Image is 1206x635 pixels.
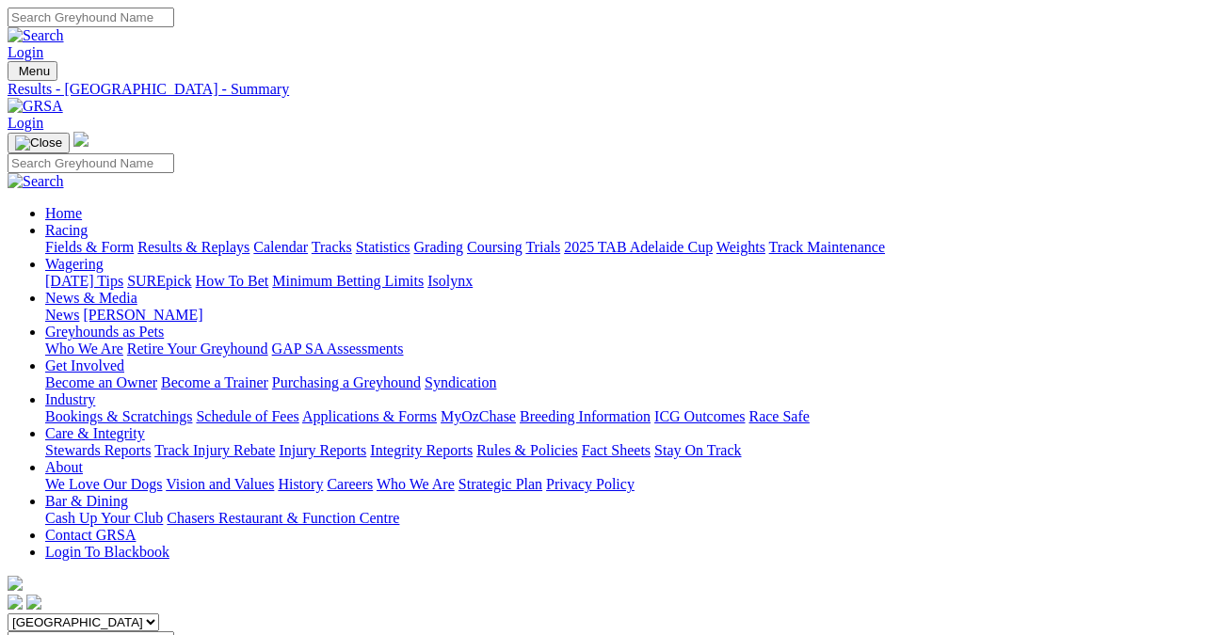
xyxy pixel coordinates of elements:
[8,115,43,131] a: Login
[45,239,134,255] a: Fields & Form
[370,442,473,458] a: Integrity Reports
[467,239,523,255] a: Coursing
[441,408,516,424] a: MyOzChase
[45,544,169,560] a: Login To Blackbook
[45,510,1198,527] div: Bar & Dining
[26,595,41,610] img: twitter.svg
[45,239,1198,256] div: Racing
[196,273,269,289] a: How To Bet
[279,442,366,458] a: Injury Reports
[8,44,43,60] a: Login
[45,256,104,272] a: Wagering
[161,374,268,390] a: Become a Trainer
[45,476,1198,493] div: About
[45,510,163,526] a: Cash Up Your Club
[45,205,82,221] a: Home
[45,527,136,543] a: Contact GRSA
[45,493,128,509] a: Bar & Dining
[582,442,651,458] a: Fact Sheets
[525,239,560,255] a: Trials
[45,341,1198,357] div: Greyhounds as Pets
[546,476,635,492] a: Privacy Policy
[8,133,70,153] button: Toggle navigation
[45,374,1198,391] div: Get Involved
[748,408,809,424] a: Race Safe
[45,273,123,289] a: [DATE] Tips
[272,341,404,357] a: GAP SA Assessments
[8,173,64,190] img: Search
[45,357,124,373] a: Get Involved
[137,239,249,255] a: Results & Replays
[520,408,651,424] a: Breeding Information
[427,273,473,289] a: Isolynx
[8,27,64,44] img: Search
[716,239,765,255] a: Weights
[45,374,157,390] a: Become an Owner
[8,98,63,115] img: GRSA
[83,307,202,323] a: [PERSON_NAME]
[127,273,191,289] a: SUREpick
[45,341,123,357] a: Who We Are
[127,341,268,357] a: Retire Your Greyhound
[8,8,174,27] input: Search
[327,476,373,492] a: Careers
[356,239,410,255] a: Statistics
[45,307,79,323] a: News
[45,459,83,475] a: About
[45,391,95,407] a: Industry
[253,239,308,255] a: Calendar
[45,324,164,340] a: Greyhounds as Pets
[166,476,274,492] a: Vision and Values
[272,273,424,289] a: Minimum Betting Limits
[154,442,275,458] a: Track Injury Rebate
[8,81,1198,98] a: Results - [GEOGRAPHIC_DATA] - Summary
[45,290,137,306] a: News & Media
[8,61,57,81] button: Toggle navigation
[769,239,885,255] a: Track Maintenance
[458,476,542,492] a: Strategic Plan
[45,222,88,238] a: Racing
[272,374,421,390] a: Purchasing a Greyhound
[564,239,713,255] a: 2025 TAB Adelaide Cup
[377,476,455,492] a: Who We Are
[45,442,151,458] a: Stewards Reports
[45,476,162,492] a: We Love Our Dogs
[19,64,50,78] span: Menu
[654,408,745,424] a: ICG Outcomes
[45,408,192,424] a: Bookings & Scratchings
[167,510,399,526] a: Chasers Restaurant & Function Centre
[196,408,298,424] a: Schedule of Fees
[45,408,1198,425] div: Industry
[45,273,1198,290] div: Wagering
[425,374,496,390] a: Syndication
[312,239,352,255] a: Tracks
[45,442,1198,459] div: Care & Integrity
[15,135,62,151] img: Close
[8,595,23,610] img: facebook.svg
[45,307,1198,324] div: News & Media
[414,239,463,255] a: Grading
[73,132,88,147] img: logo-grsa-white.png
[8,153,174,173] input: Search
[476,442,578,458] a: Rules & Policies
[45,425,145,441] a: Care & Integrity
[8,576,23,591] img: logo-grsa-white.png
[278,476,323,492] a: History
[654,442,741,458] a: Stay On Track
[302,408,437,424] a: Applications & Forms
